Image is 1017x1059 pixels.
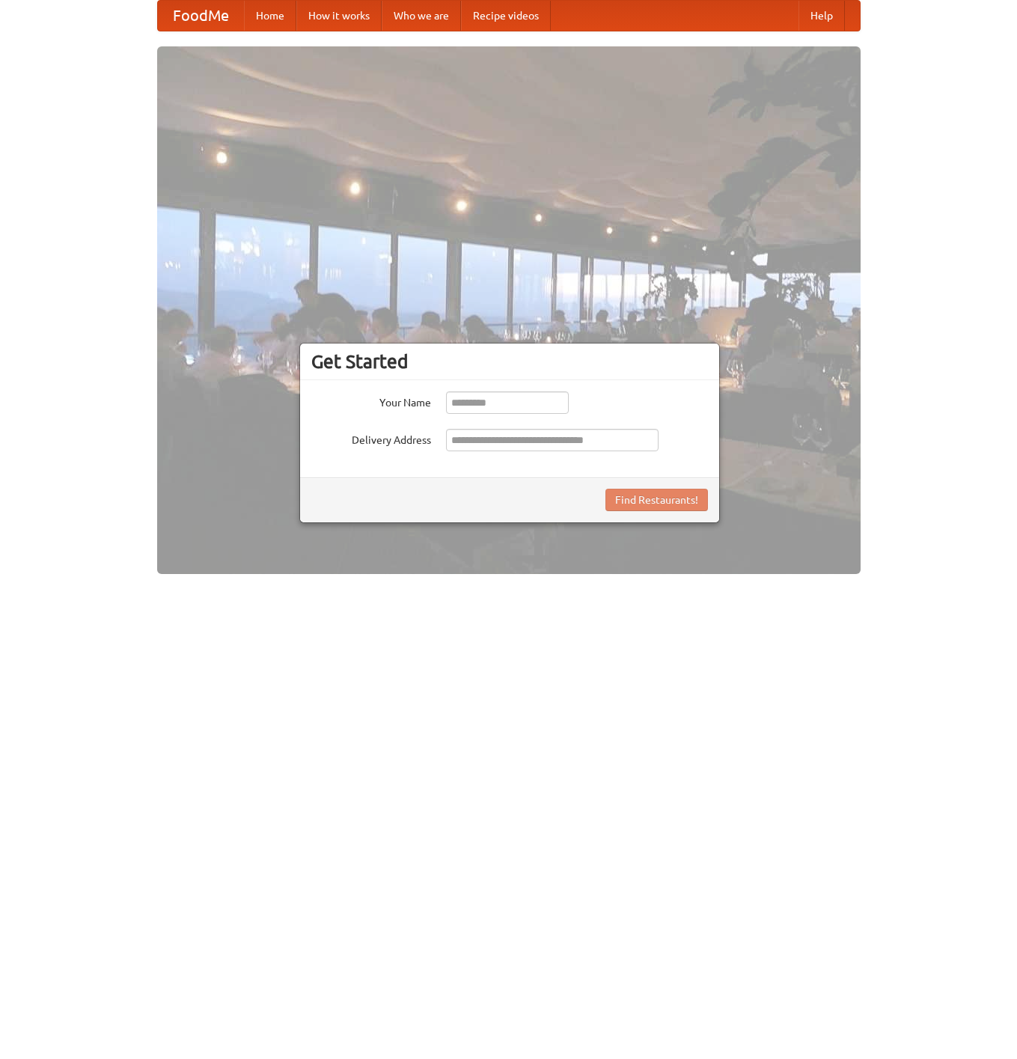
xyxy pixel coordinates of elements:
[244,1,296,31] a: Home
[311,391,431,410] label: Your Name
[461,1,551,31] a: Recipe videos
[311,350,708,373] h3: Get Started
[311,429,431,448] label: Delivery Address
[382,1,461,31] a: Who we are
[605,489,708,511] button: Find Restaurants!
[296,1,382,31] a: How it works
[158,1,244,31] a: FoodMe
[798,1,845,31] a: Help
